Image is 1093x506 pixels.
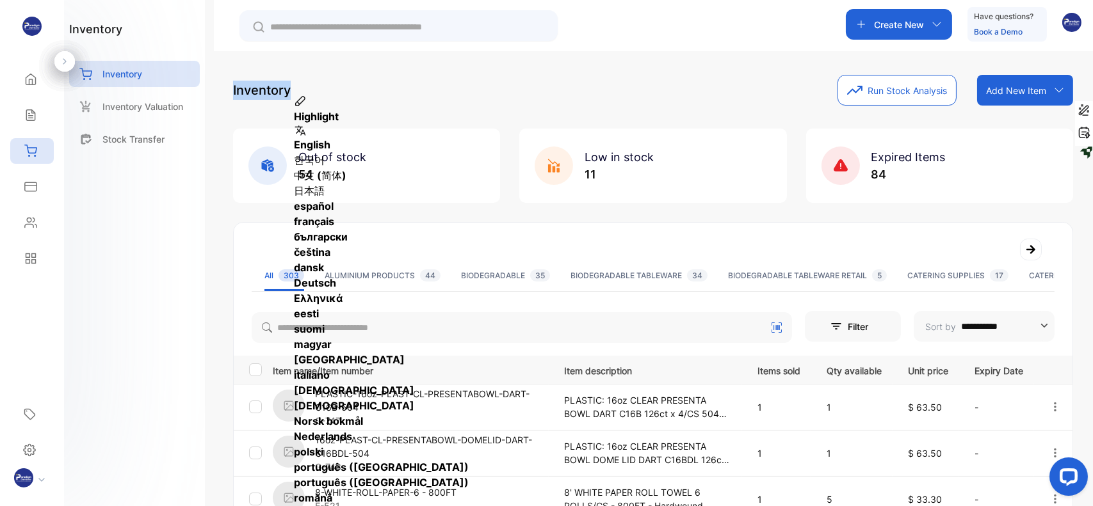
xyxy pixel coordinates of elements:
img: profile [14,468,33,487]
a: Book a Demo [974,27,1023,36]
img: logo [22,17,42,36]
div: 한국어 [294,152,469,168]
p: - [975,493,1023,506]
div: italiano [294,367,469,383]
div: Norsk bokmål [294,413,469,429]
div: português ([GEOGRAPHIC_DATA]) [294,475,469,490]
span: $ 33.30 [908,494,942,505]
div: Highlight [294,109,469,124]
p: 11 [585,166,654,183]
button: Create New [846,9,952,40]
img: avatar [1062,13,1081,32]
p: Stock Transfer [102,132,165,146]
p: 1 [757,400,800,414]
p: Unit price [908,361,948,377]
p: - [975,400,1023,414]
p: Sort by [925,320,956,333]
button: Run Stock Analysis [838,75,957,106]
p: Item name/Item number [273,361,548,377]
p: Expiry Date [975,361,1023,377]
p: Inventory Valuation [102,100,183,113]
iframe: LiveChat chat widget [1039,452,1093,506]
span: 303 [279,269,304,281]
p: 1 [827,447,882,460]
p: Add New Item [986,84,1046,97]
span: 17 [990,269,1008,281]
div: română [294,490,469,505]
div: [DEMOGRAPHIC_DATA] [294,383,469,398]
div: Nederlands [294,429,469,444]
div: 中文 (简体) [294,168,469,183]
div: čeština [294,244,469,260]
div: CATERING SUPPLIES [907,270,1008,281]
div: 日本語 [294,183,469,198]
div: español [294,198,469,214]
div: BIODEGRADABLE [461,270,550,281]
div: Ελληνικά [294,290,469,306]
p: PLASTIC: 16oz CLEAR PRESENTA BOWL DOME LID DART C16BDL 126ct x 4/CS 504 PCS [564,439,731,466]
div: All [264,270,304,281]
div: eesti [294,306,469,321]
span: Expired Items [871,150,946,164]
p: 1 [827,400,882,414]
img: item [273,390,305,422]
div: dansk [294,260,469,275]
p: Item description [564,361,731,377]
div: English [294,137,469,152]
p: Items sold [757,361,800,377]
span: $ 63.50 [908,448,942,459]
div: magyar [294,336,469,352]
p: Inventory [233,81,291,100]
p: 5 [827,493,882,506]
span: Low in stock [585,150,654,164]
div: Deutsch [294,275,469,290]
p: Inventory [102,67,142,81]
div: български [294,229,469,244]
span: 34 [687,269,708,281]
div: [GEOGRAPHIC_DATA] [294,352,469,367]
span: 35 [530,269,550,281]
a: Inventory [69,61,200,87]
p: 1 [757,447,800,460]
span: $ 63.50 [908,402,942,413]
div: BIODEGRADABLE TABLEWARE [571,270,708,281]
p: 1 [757,493,800,506]
p: 84 [871,166,946,183]
div: français [294,214,469,229]
div: BIODEGRADABLE TABLEWARE RETAIL [728,270,887,281]
p: Have questions? [974,10,1033,23]
h1: inventory [69,20,122,38]
img: item [273,436,305,468]
span: 5 [872,269,887,281]
div: suomi [294,321,469,336]
p: Create New [874,18,924,31]
button: Sort by [914,311,1055,342]
button: avatar [1062,9,1081,40]
p: - [975,447,1023,460]
p: PLASTIC: 16oz CLEAR PRESENTA BOWL DART C16B 126ct x 4/CS 504 PCS [564,393,731,420]
p: Qty available [827,361,882,377]
div: português ([GEOGRAPHIC_DATA]) [294,459,469,475]
div: [DEMOGRAPHIC_DATA] [294,398,469,413]
a: Inventory Valuation [69,93,200,120]
a: Stock Transfer [69,126,200,152]
div: polski [294,444,469,459]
